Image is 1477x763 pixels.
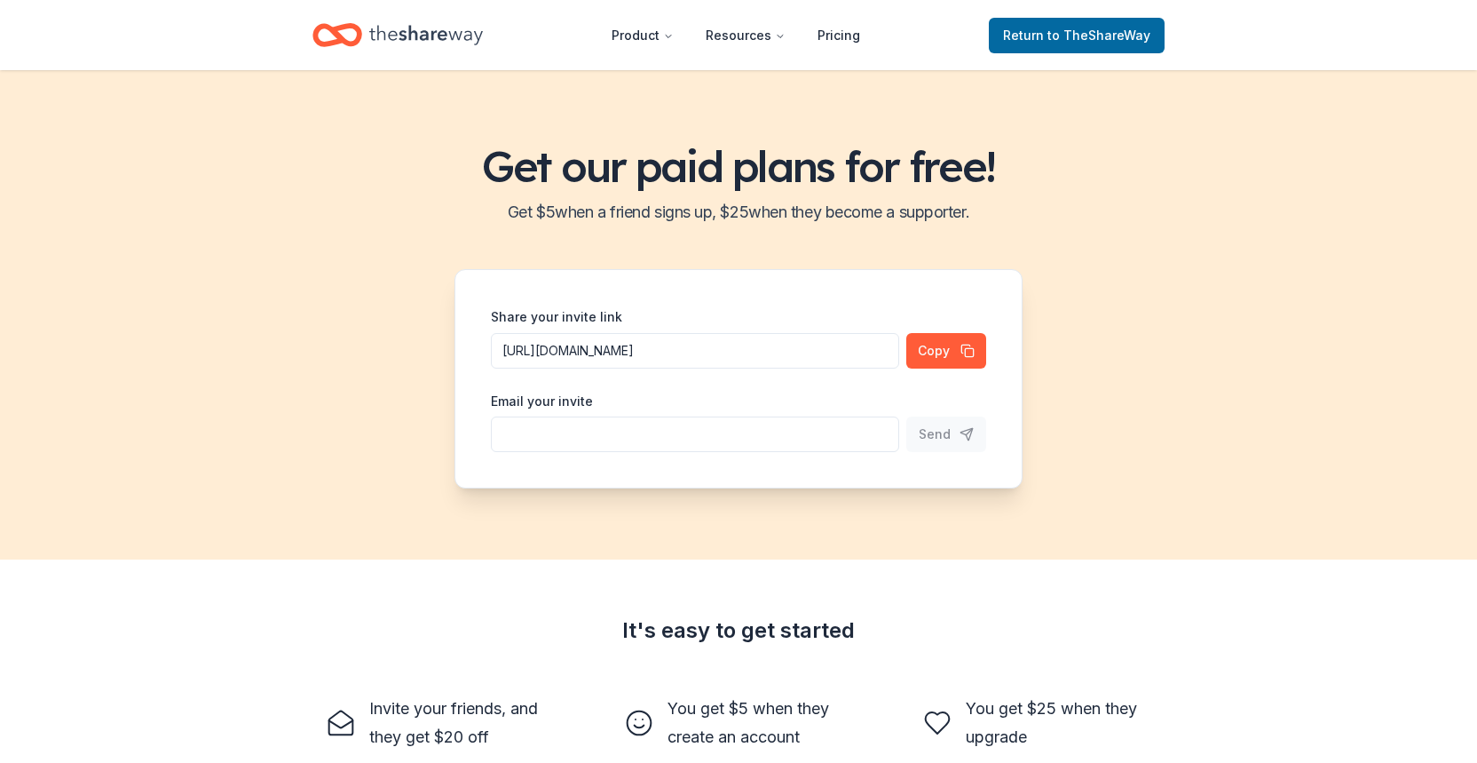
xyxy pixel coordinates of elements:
span: Return [1003,25,1150,46]
label: Share your invite link [491,308,622,326]
a: Home [312,14,483,56]
button: Copy [906,333,986,369]
a: Returnto TheShareWay [989,18,1165,53]
div: You get $25 when they upgrade [966,695,1150,751]
h2: Get $ 5 when a friend signs up, $ 25 when they become a supporter. [21,198,1456,227]
span: to TheShareWay [1047,28,1150,43]
button: Product [597,18,688,53]
div: It's easy to get started [312,616,1165,645]
button: Resources [691,18,800,53]
div: You get $5 when they create an account [667,695,852,751]
h1: Get our paid plans for free! [21,141,1456,191]
label: Email your invite [491,393,593,410]
nav: Main [597,14,874,56]
a: Pricing [803,18,874,53]
div: Invite your friends, and they get $20 off [369,695,554,751]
